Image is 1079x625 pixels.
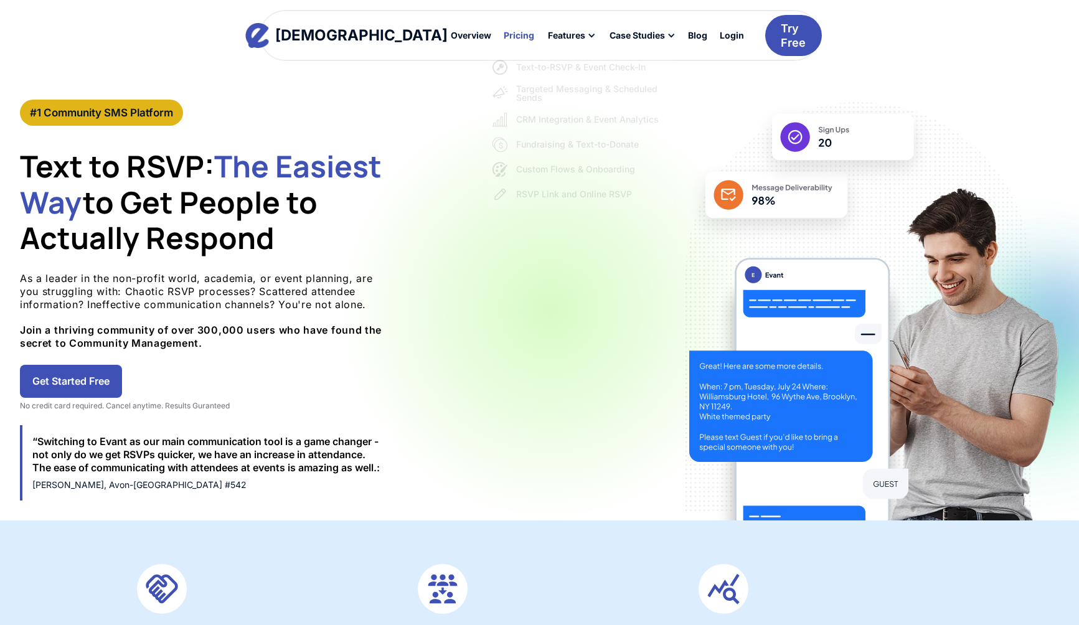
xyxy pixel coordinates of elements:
[488,107,674,132] a: CRM Integration & Event Analytics
[548,31,585,40] div: Features
[488,132,674,157] a: Fundraising & Text-to-Donate
[516,165,635,174] div: Custom Flows & Onboarding
[610,31,665,40] div: Case Studies
[765,15,822,57] a: Try Free
[516,115,659,124] div: CRM Integration & Event Analytics
[451,31,491,40] div: Overview
[720,31,744,40] div: Login
[488,80,674,107] a: Targeted Messaging & Scheduled Sends
[516,140,639,149] div: Fundraising & Text-to-Donate
[488,182,674,207] a: RSVP Link and Online RSVP
[497,25,540,46] a: Pricing
[20,324,382,349] strong: Join a thriving community of over 300,000 users who have found the secret to Community Management.
[714,25,750,46] a: Login
[602,25,682,46] div: Case Studies
[540,25,602,46] div: Features
[488,157,674,182] a: Custom Flows & Onboarding
[20,401,393,411] div: No credit card required. Cancel anytime. Results Guranteed
[32,435,384,474] div: “Switching to Evant as our main communication tool is a game changer - not only do we get RSVPs q...
[275,28,448,43] div: [DEMOGRAPHIC_DATA]
[20,365,122,398] a: Get Started Free
[30,106,173,120] div: #1 Community SMS Platform
[20,146,382,222] span: The Easiest Way
[479,60,683,215] nav: Features
[20,272,393,350] p: As a leader in the non-profit world, academia, or event planning, are you struggling with: Chaoti...
[504,31,534,40] div: Pricing
[257,23,436,48] a: home
[516,190,632,199] div: RSVP Link and Online RSVP
[516,85,669,102] div: Targeted Messaging & Scheduled Sends
[688,31,707,40] div: Blog
[516,63,646,72] div: Text-to-RSVP & Event Check-In
[682,25,714,46] a: Blog
[488,55,674,80] a: Text-to-RSVP & Event Check-In
[32,479,384,491] div: [PERSON_NAME], Avon-[GEOGRAPHIC_DATA] #542
[781,21,806,50] div: Try Free
[445,25,497,46] a: Overview
[20,148,393,256] h1: Text to RSVP: to Get People to Actually Respond
[20,100,183,126] a: #1 Community SMS Platform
